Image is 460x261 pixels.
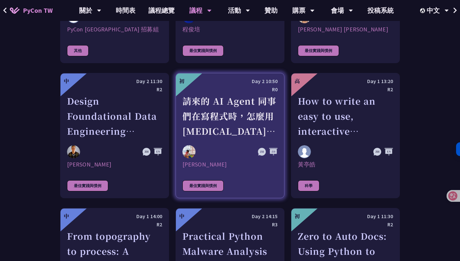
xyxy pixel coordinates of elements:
div: 最佳實踐與慣例 [182,180,224,191]
div: 最佳實踐與慣例 [182,45,224,56]
div: 請來的 AI Agent 同事們在寫程式時，怎麼用 [MEDICAL_DATA] 去除各種幻想與盲點 [182,94,278,139]
div: 中 [64,77,69,85]
div: 初 [179,77,184,85]
span: PyCon TW [23,6,53,15]
div: Day 2 14:15 [182,212,278,220]
img: Home icon of PyCon TW 2025 [10,7,20,14]
div: Day 2 11:30 [67,77,162,85]
div: 初 [295,212,300,220]
div: 黃亭皓 [298,161,393,168]
img: Shuhsi Lin [67,145,80,158]
div: 最佳實踐與慣例 [67,180,108,191]
div: R2 [67,220,162,229]
a: 中 Day 2 11:30 R2 Design Foundational Data Engineering Observability Shuhsi Lin [PERSON_NAME] 最佳實踐與慣例 [60,73,169,198]
div: 高 [295,77,300,85]
div: 中 [179,212,184,220]
div: R2 [298,85,393,94]
div: 中 [64,212,69,220]
div: 其他 [67,45,89,56]
div: PyCon [GEOGRAPHIC_DATA] 招募組 [67,26,162,33]
div: How to write an easy to use, interactive physics/science/engineering simulator leveraging ctypes,... [298,94,393,139]
a: PyCon TW [3,2,59,19]
div: R0 [182,85,278,94]
img: Locale Icon [420,8,427,13]
div: R3 [182,220,278,229]
div: [PERSON_NAME] [182,161,278,168]
div: [PERSON_NAME] [PERSON_NAME] [298,26,393,33]
div: 最佳實踐與慣例 [298,45,339,56]
div: R2 [67,85,162,94]
div: Day 1 13:20 [298,77,393,85]
div: Day 1 14:00 [67,212,162,220]
div: 程俊培 [182,26,278,33]
div: [PERSON_NAME] [67,161,162,168]
div: R2 [298,220,393,229]
a: 初 Day 2 10:50 R0 請來的 AI Agent 同事們在寫程式時，怎麼用 [MEDICAL_DATA] 去除各種幻想與盲點 Keith Yang [PERSON_NAME] 最佳實踐與慣例 [176,73,284,198]
div: Day 1 11:30 [298,212,393,220]
div: 科學 [298,180,319,191]
div: Design Foundational Data Engineering Observability [67,94,162,139]
img: Keith Yang [182,145,196,158]
img: 黃亭皓 [298,145,311,158]
a: 高 Day 1 13:20 R2 How to write an easy to use, interactive physics/science/engineering simulator l... [291,73,400,198]
div: Day 2 10:50 [182,77,278,85]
